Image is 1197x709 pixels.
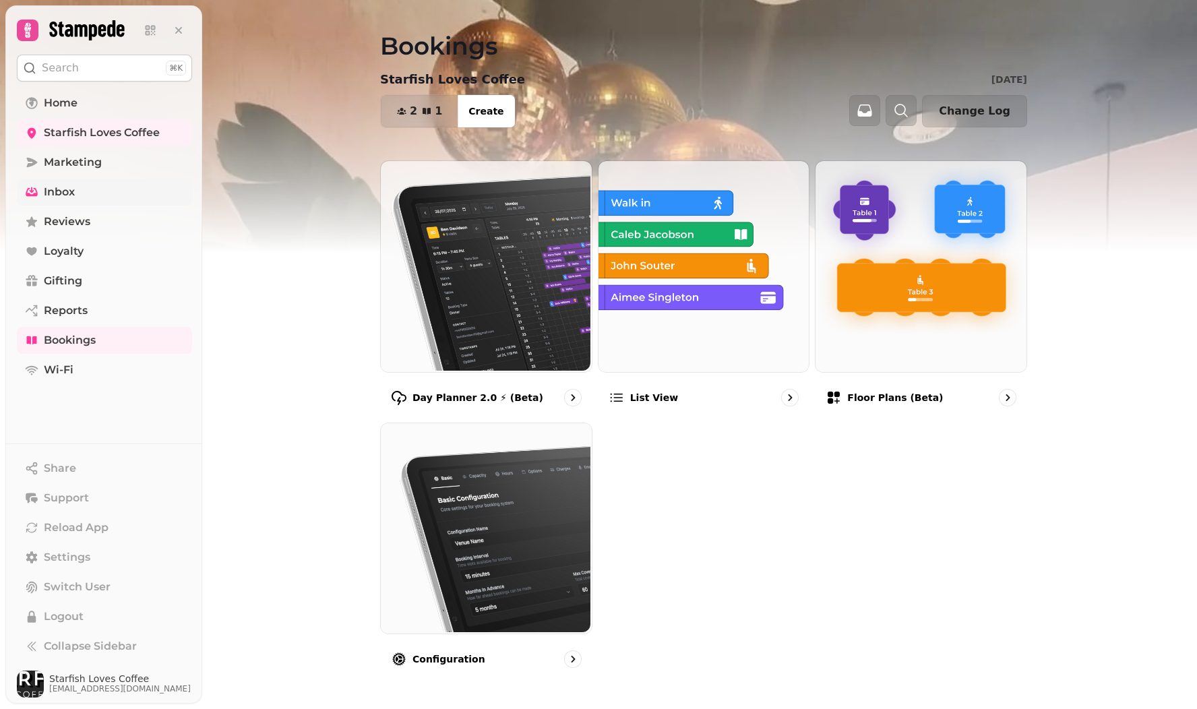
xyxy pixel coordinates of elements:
[17,574,192,600] button: Switch User
[410,106,417,117] span: 2
[17,297,192,324] a: Reports
[1001,391,1014,404] svg: go to
[17,633,192,660] button: Collapse Sidebar
[412,652,485,666] p: Configuration
[17,603,192,630] button: Logout
[597,160,808,371] img: List view
[380,70,525,89] p: Starfish Loves Coffee
[17,208,192,235] a: Reviews
[17,238,192,265] a: Loyalty
[939,106,1010,117] span: Change Log
[381,95,458,127] button: 21
[412,391,543,404] p: Day Planner 2.0 ⚡ (Beta)
[17,327,192,354] a: Bookings
[566,391,580,404] svg: go to
[44,184,75,200] span: Inbox
[17,455,192,482] button: Share
[379,160,590,371] img: Day Planner 2.0 ⚡ (Beta)
[44,362,73,378] span: Wi-Fi
[17,179,192,206] a: Inbox
[44,460,76,476] span: Share
[44,243,84,259] span: Loyalty
[44,154,102,171] span: Marketing
[44,303,88,319] span: Reports
[991,73,1027,86] p: [DATE]
[380,160,592,417] a: Day Planner 2.0 ⚡ (Beta)Day Planner 2.0 ⚡ (Beta)
[44,273,82,289] span: Gifting
[44,332,96,348] span: Bookings
[44,609,84,625] span: Logout
[17,514,192,541] button: Reload App
[17,544,192,571] a: Settings
[49,683,191,694] span: [EMAIL_ADDRESS][DOMAIN_NAME]
[17,357,192,383] a: Wi-Fi
[42,60,79,76] p: Search
[17,671,192,698] button: User avatarStarfish Loves Coffee[EMAIL_ADDRESS][DOMAIN_NAME]
[598,160,810,417] a: List viewList view
[922,95,1027,127] button: Change Log
[44,95,78,111] span: Home
[783,391,797,404] svg: go to
[44,579,111,595] span: Switch User
[17,671,44,698] img: User avatar
[435,106,442,117] span: 1
[44,214,90,230] span: Reviews
[17,268,192,295] a: Gifting
[166,61,186,75] div: ⌘K
[17,55,192,82] button: Search⌘K
[44,125,160,141] span: Starfish Loves Coffee
[379,422,590,633] img: Configuration
[380,423,592,679] a: ConfigurationConfiguration
[17,485,192,512] button: Support
[468,106,503,116] span: Create
[17,149,192,176] a: Marketing
[17,90,192,117] a: Home
[49,674,191,683] span: Starfish Loves Coffee
[566,652,580,666] svg: go to
[458,95,514,127] button: Create
[44,549,90,565] span: Settings
[17,119,192,146] a: Starfish Loves Coffee
[814,160,1025,371] img: Floor Plans (beta)
[815,160,1027,417] a: Floor Plans (beta)Floor Plans (beta)
[630,391,678,404] p: List view
[44,490,89,506] span: Support
[847,391,943,404] p: Floor Plans (beta)
[44,520,109,536] span: Reload App
[44,638,137,654] span: Collapse Sidebar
